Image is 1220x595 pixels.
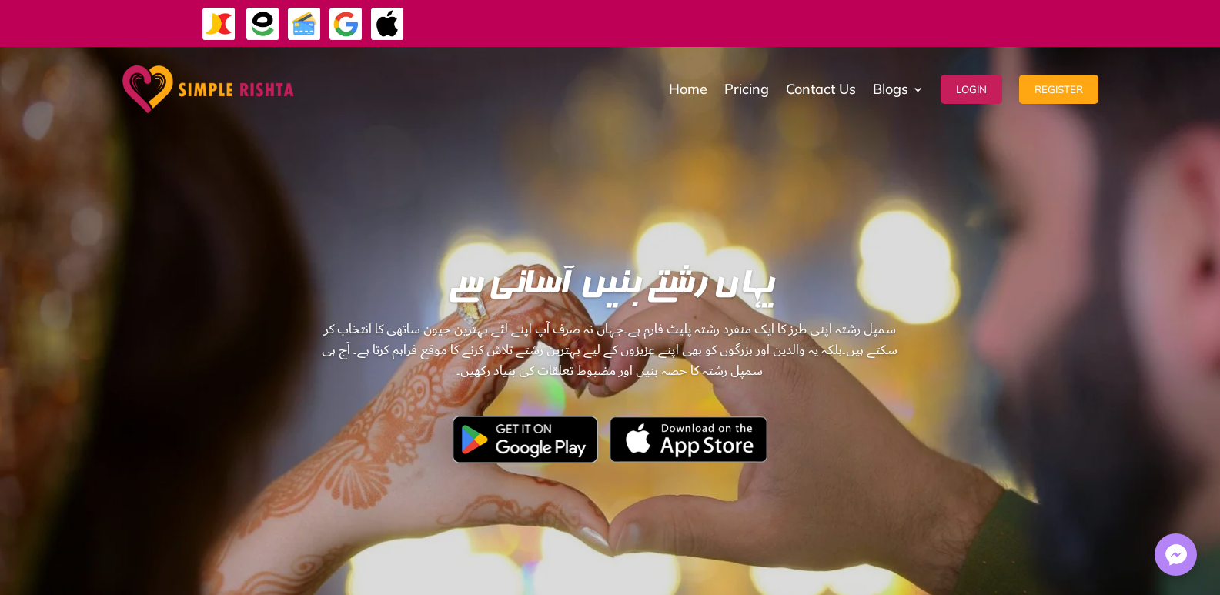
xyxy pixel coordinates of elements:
: سمپل رشتہ اپنی طرز کا ایک منفرد رشتہ پلیٹ فارم ہے۔جہاں نہ صرف آپ اپنے لئے بہترین جیون ساتھی کا ان... [308,319,912,470]
img: EasyPaisa-icon [246,7,280,42]
img: GooglePay-icon [329,7,363,42]
a: Pricing [724,51,769,128]
img: Google Play [453,416,598,463]
a: Register [1019,51,1098,128]
h1: یہاں رشتے بنیں آسانی سے [308,269,912,311]
img: ApplePay-icon [370,7,405,42]
img: Credit Cards [287,7,322,42]
button: Register [1019,75,1098,104]
a: Blogs [873,51,924,128]
a: Contact Us [786,51,856,128]
a: Login [941,51,1002,128]
a: Home [669,51,707,128]
button: Login [941,75,1002,104]
img: Messenger [1161,540,1192,570]
img: JazzCash-icon [202,7,236,42]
